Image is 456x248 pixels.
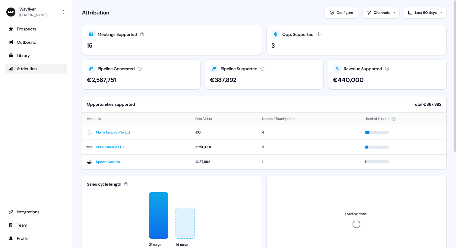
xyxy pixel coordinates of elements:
[345,211,368,217] div: Loading chart...
[5,37,67,47] a: Go to outbound experience
[195,144,255,150] div: €250,000
[5,64,67,74] a: Go to attribution
[262,113,303,124] button: Userled Touchpoints
[98,31,137,38] div: Meetings Supported
[176,242,195,247] div: 14 days
[19,6,46,12] div: Wayflyer
[344,66,382,72] div: Revenue Supported
[8,52,64,58] div: Library
[282,31,314,38] div: Opp. Supported
[8,66,64,72] div: Attribution
[87,41,92,50] div: 15
[8,39,64,45] div: Outbound
[404,7,446,18] button: Last 90 days
[195,113,219,124] button: Deal Value
[5,24,67,34] a: Go to prospects
[87,75,116,84] div: €2,567,751
[19,12,46,18] div: [PERSON_NAME]
[8,235,64,241] div: Profile
[82,60,200,89] button: Pipeline Generated€2,567,751
[205,60,323,89] button: Pipeline Supported€387,892
[5,5,67,19] button: Wayflyer[PERSON_NAME]
[8,209,64,215] div: Integrations
[8,26,64,32] div: Prospects
[363,7,399,18] button: Channels
[374,10,390,15] div: Channels
[271,41,275,50] div: 3
[82,9,109,16] h1: Attribution
[337,10,353,16] div: Configure
[333,75,364,84] div: €440,000
[328,60,446,89] button: Revenue Supported€440,000
[195,159,255,165] div: €137,892
[96,129,130,135] a: Mainz Empire Pte Ltd
[96,144,124,150] a: KidsEmbrace LLC
[262,144,358,150] div: 3
[5,234,67,243] a: Go to profile
[325,7,358,18] button: Configure
[87,113,108,124] button: Account
[195,129,255,135] div: €0
[5,51,67,60] a: Go to templates
[87,101,135,108] div: Opportunities supported
[221,66,258,72] div: Pipeline Supported
[96,159,120,165] a: Spoon Cereals
[415,10,437,15] span: Last 90 days
[365,113,396,124] button: Userled Impact
[262,129,358,135] div: 4
[413,101,442,108] div: Total €387,892
[262,159,358,165] div: 1
[5,207,67,217] a: Go to integrations
[8,222,64,228] div: Team
[149,242,168,247] div: 21 days
[82,25,262,55] button: Meetings Supported15
[210,75,236,84] div: €387,892
[5,220,67,230] a: Go to team
[87,181,121,187] div: Sales cycle length
[98,66,135,72] div: Pipeline Generated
